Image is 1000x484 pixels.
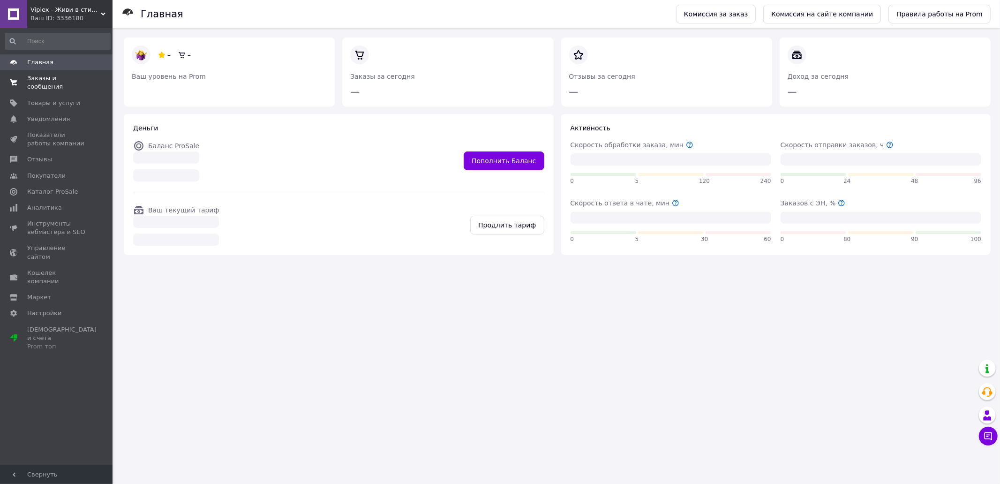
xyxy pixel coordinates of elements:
[764,235,771,243] span: 60
[699,177,710,185] span: 120
[27,58,53,67] span: Главная
[676,5,756,23] a: Комиссия за заказ
[970,235,981,243] span: 100
[27,244,87,261] span: Управление сайтом
[911,177,918,185] span: 48
[701,235,708,243] span: 30
[911,235,918,243] span: 90
[27,204,62,212] span: Аналитика
[843,235,850,243] span: 80
[571,141,693,149] span: Скорость обработки заказа, мин
[763,5,881,23] a: Комиссия на сайте компании
[635,235,639,243] span: 5
[27,342,97,351] div: Prom топ
[974,177,981,185] span: 96
[167,51,171,59] span: –
[27,309,61,318] span: Настройки
[464,151,544,170] a: Пополнить Баланс
[760,177,771,185] span: 240
[781,199,845,207] span: Заказов с ЭН, %
[470,216,544,234] a: Продлить тариф
[148,206,219,214] span: Ваш текущий тариф
[133,124,158,132] span: Деньги
[30,6,101,14] span: Viplex - Живи в стиле ЭКО!
[5,33,111,50] input: Поиск
[27,155,52,164] span: Отзывы
[30,14,113,23] div: Ваш ID: 3336180
[141,8,183,20] h1: Главная
[781,235,784,243] span: 0
[843,177,850,185] span: 24
[27,74,87,91] span: Заказы и сообщения
[571,235,574,243] span: 0
[27,325,97,351] span: [DEMOGRAPHIC_DATA] и счета
[27,188,78,196] span: Каталог ProSale
[635,177,639,185] span: 5
[27,172,66,180] span: Покупатели
[571,199,679,207] span: Скорость ответа в чате, мин
[888,5,991,23] a: Правила работы на Prom
[27,293,51,302] span: Маркет
[571,124,610,132] span: Активность
[571,177,574,185] span: 0
[188,51,191,59] span: –
[979,427,998,446] button: Чат с покупателем
[27,219,87,236] span: Инструменты вебмастера и SEO
[781,177,784,185] span: 0
[781,141,894,149] span: Скорость отправки заказов, ч
[27,99,80,107] span: Товары и услуги
[148,142,199,150] span: Баланс ProSale
[27,131,87,148] span: Показатели работы компании
[27,269,87,286] span: Кошелек компании
[27,115,70,123] span: Уведомления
